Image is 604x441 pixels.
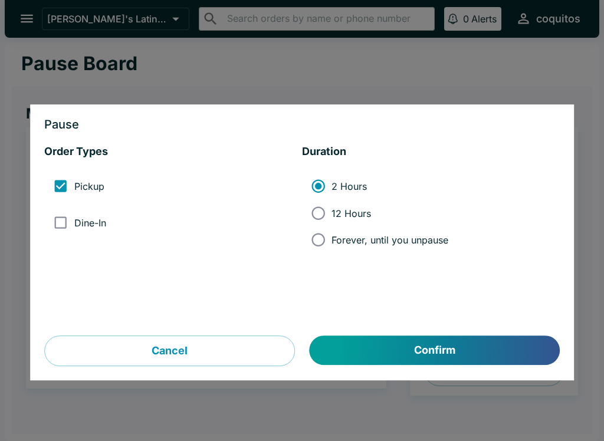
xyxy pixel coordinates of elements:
button: Confirm [310,336,560,366]
h5: Duration [302,145,560,159]
span: Forever, until you unpause [331,234,448,246]
button: Cancel [44,336,295,367]
span: Pickup [74,180,104,192]
h5: Order Types [44,145,302,159]
span: 12 Hours [331,208,371,219]
h3: Pause [44,119,560,131]
span: 2 Hours [331,180,367,192]
span: Dine-In [74,217,106,229]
